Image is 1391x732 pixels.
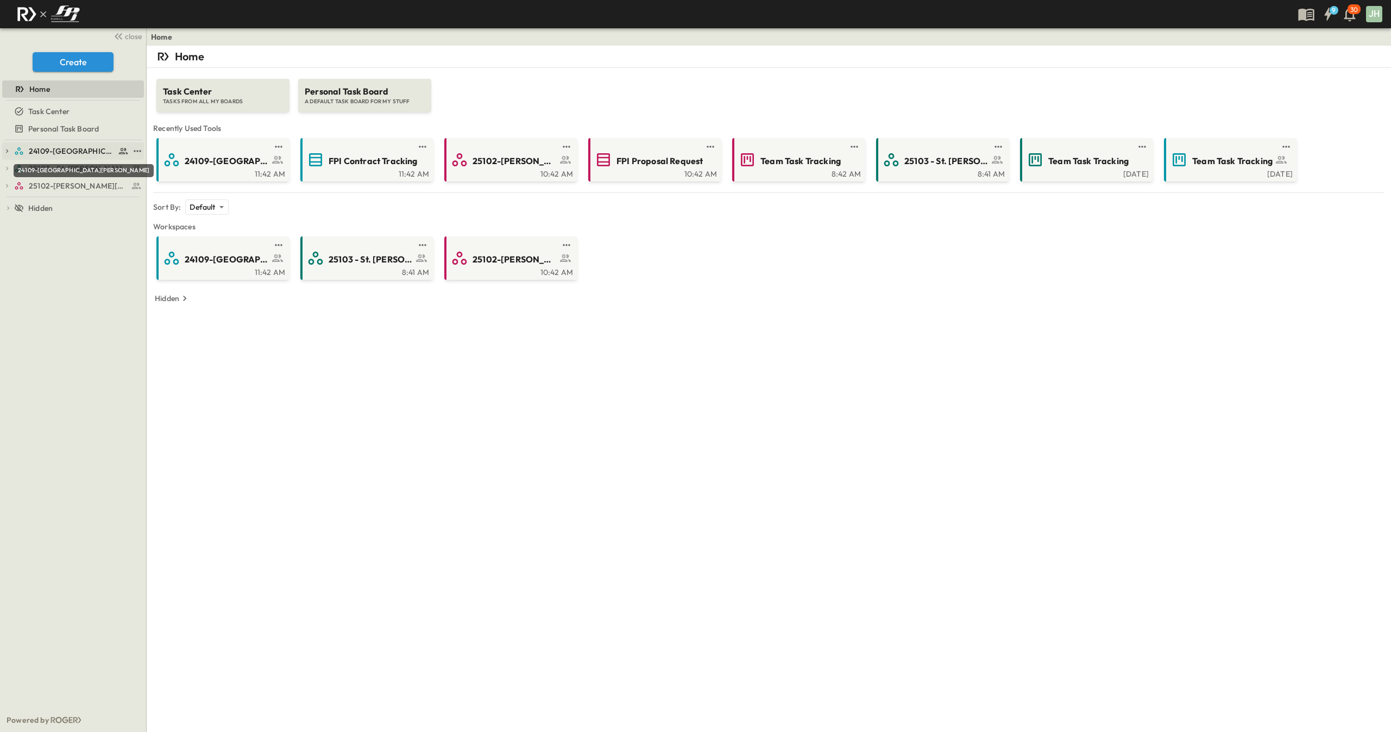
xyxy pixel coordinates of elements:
[2,120,144,137] div: Personal Task Boardtest
[446,151,573,168] a: 25102-[PERSON_NAME][DEMOGRAPHIC_DATA][GEOGRAPHIC_DATA]
[473,253,557,266] span: 25102-[PERSON_NAME][DEMOGRAPHIC_DATA][GEOGRAPHIC_DATA]
[28,123,99,134] span: Personal Task Board
[153,202,181,212] p: Sort By:
[272,239,285,252] button: test
[185,253,269,266] span: 24109-[GEOGRAPHIC_DATA][PERSON_NAME]
[1280,140,1293,153] button: test
[1022,168,1149,177] a: [DATE]
[446,168,573,177] a: 10:42 AM
[2,177,144,195] div: 25102-Christ The Redeemer Anglican Churchtest
[446,267,573,276] a: 10:42 AM
[155,293,179,304] p: Hidden
[2,82,142,97] a: Home
[28,203,53,214] span: Hidden
[760,155,841,167] span: Team Task Tracking
[1365,5,1383,23] button: JH
[163,98,283,105] span: TASKS FROM ALL MY BOARDS
[303,249,429,267] a: 25103 - St. [PERSON_NAME] Phase 2
[590,151,717,168] a: FPI Proposal Request
[590,168,717,177] a: 10:42 AM
[329,253,413,266] span: 25103 - St. [PERSON_NAME] Phase 2
[131,145,144,158] button: test
[734,168,861,177] a: 8:42 AM
[329,155,418,167] span: FPI Contract Tracking
[704,140,717,153] button: test
[151,32,172,42] a: Home
[1166,151,1293,168] a: Team Task Tracking
[159,267,285,276] a: 11:42 AM
[190,202,215,212] p: Default
[560,140,573,153] button: test
[446,249,573,267] a: 25102-[PERSON_NAME][DEMOGRAPHIC_DATA][GEOGRAPHIC_DATA]
[473,155,557,167] span: 25102-[PERSON_NAME][DEMOGRAPHIC_DATA][GEOGRAPHIC_DATA]
[153,221,1384,232] span: Workspaces
[734,151,861,168] a: Team Task Tracking
[109,28,144,43] button: close
[904,155,989,167] span: 25103 - St. [PERSON_NAME] Phase 2
[992,140,1005,153] button: test
[2,160,144,177] div: 25103 - St. [PERSON_NAME] Phase 2test
[1022,151,1149,168] a: Team Task Tracking
[878,151,1005,168] a: 25103 - St. [PERSON_NAME] Phase 2
[297,68,432,112] a: Personal Task BoardA DEFAULT TASK BOARD FOR MY STUFF
[33,52,114,72] button: Create
[29,180,128,191] span: 25102-Christ The Redeemer Anglican Church
[185,199,228,215] div: Default
[1192,155,1273,167] span: Team Task Tracking
[150,291,194,306] button: Hidden
[560,239,573,252] button: test
[1048,155,1129,167] span: Team Task Tracking
[29,146,115,157] span: 24109-St. Teresa of Calcutta Parish Hall
[125,31,142,42] span: close
[1332,6,1336,15] h6: 9
[305,98,425,105] span: A DEFAULT TASK BOARD FOR MY STUFF
[13,3,84,26] img: c8d7d1ed905e502e8f77bf7063faec64e13b34fdb1f2bdd94b0e311fc34f8000.png
[28,106,70,117] span: Task Center
[305,85,425,98] span: Personal Task Board
[1350,5,1358,14] p: 30
[416,140,429,153] button: test
[14,164,154,177] div: 24109-[GEOGRAPHIC_DATA][PERSON_NAME]
[1317,4,1339,24] button: 9
[14,178,142,193] a: 25102-Christ The Redeemer Anglican Church
[878,168,1005,177] a: 8:41 AM
[29,84,50,95] span: Home
[153,123,1384,134] span: Recently Used Tools
[303,267,429,276] a: 8:41 AM
[1166,168,1293,177] a: [DATE]
[175,49,204,64] p: Home
[1366,6,1382,22] div: JH
[1136,140,1149,153] button: test
[616,155,703,167] span: FPI Proposal Request
[303,168,429,177] a: 11:42 AM
[185,155,269,167] span: 24109-[GEOGRAPHIC_DATA][PERSON_NAME]
[14,143,129,159] a: 24109-St. Teresa of Calcutta Parish Hall
[151,32,179,42] nav: breadcrumbs
[2,121,142,136] a: Personal Task Board
[159,151,285,168] a: 24109-[GEOGRAPHIC_DATA][PERSON_NAME]
[272,140,285,153] button: test
[848,140,861,153] button: test
[159,168,285,177] a: 11:42 AM
[416,239,429,252] button: test
[163,85,283,98] span: Task Center
[303,151,429,168] a: FPI Contract Tracking
[155,68,291,112] a: Task CenterTASKS FROM ALL MY BOARDS
[2,142,144,160] div: 24109-St. Teresa of Calcutta Parish Halltest
[2,104,142,119] a: Task Center
[159,249,285,267] a: 24109-[GEOGRAPHIC_DATA][PERSON_NAME]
